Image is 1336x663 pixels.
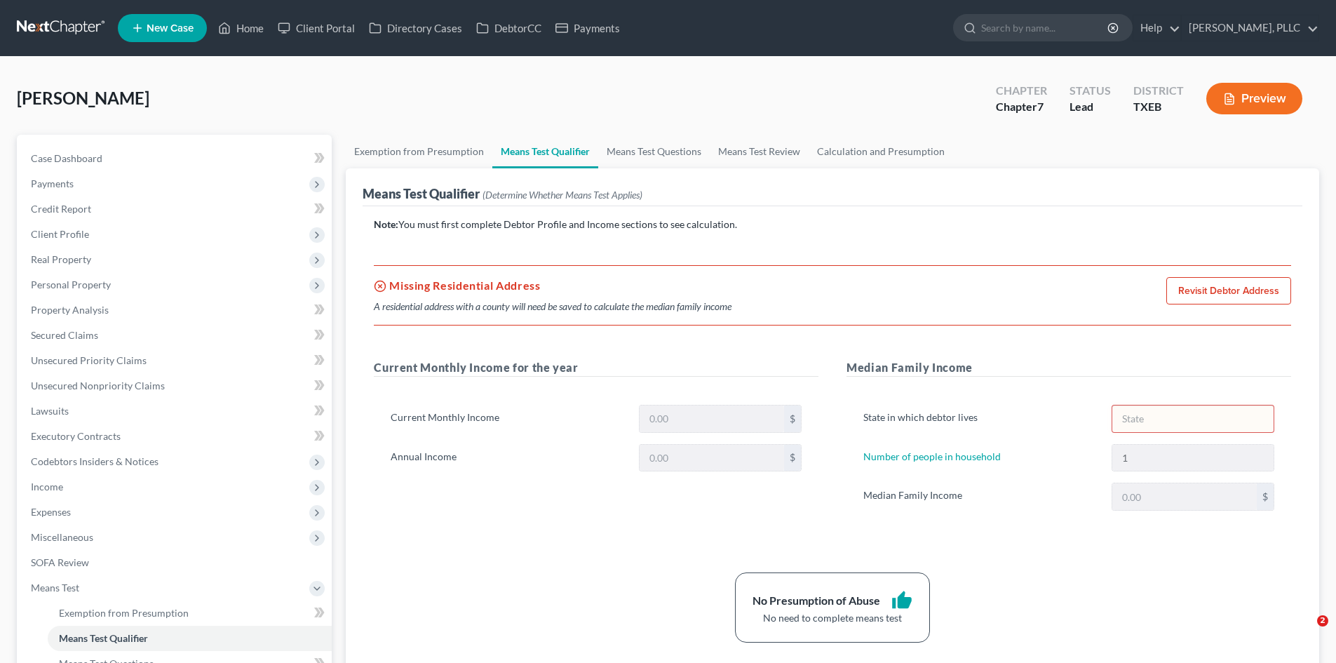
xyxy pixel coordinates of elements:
a: Case Dashboard [20,146,332,171]
span: Property Analysis [31,304,109,316]
span: 2 [1317,615,1328,627]
strong: Note: [374,218,398,230]
span: Credit Report [31,203,91,215]
a: Means Test Questions [598,135,710,168]
h5: Current Monthly Income for the year [374,359,818,377]
input: State [1112,406,1274,432]
span: Client Profile [31,228,89,240]
label: Median Family Income [856,483,1104,511]
span: Executory Contracts [31,430,121,442]
p: You must first complete Debtor Profile and Income sections to see calculation. [374,217,1291,232]
span: Exemption from Presumption [59,607,189,619]
a: SOFA Review [20,550,332,575]
span: Income [31,481,63,493]
div: District [1133,83,1184,99]
div: TXEB [1133,99,1184,115]
span: Means Test [31,582,79,594]
a: [PERSON_NAME], PLLC [1182,15,1318,41]
span: Codebtors Insiders & Notices [31,455,158,467]
a: Client Portal [271,15,362,41]
span: 7 [1037,100,1044,113]
a: Means Test Qualifier [48,626,332,651]
a: DebtorCC [469,15,548,41]
div: Status [1070,83,1111,99]
a: Property Analysis [20,297,332,323]
div: A residential address with a county will need be saved to calculate the median family income [374,300,731,314]
a: Directory Cases [362,15,469,41]
span: Unsecured Nonpriority Claims [31,380,165,391]
a: Payments [548,15,627,41]
label: Annual Income [384,444,631,472]
a: Revisit Debtor Address [1166,277,1291,305]
span: Case Dashboard [31,152,102,164]
a: Secured Claims [20,323,332,348]
a: Credit Report [20,196,332,222]
a: Home [211,15,271,41]
a: Exemption from Presumption [48,601,332,626]
a: Means Test Qualifier [492,135,598,168]
span: Miscellaneous [31,531,93,543]
span: Payments [31,178,74,189]
span: SOFA Review [31,556,89,568]
input: 0.00 [640,406,784,432]
span: Secured Claims [31,329,98,341]
input: -- [1112,445,1274,471]
input: Search by name... [981,15,1109,41]
label: State in which debtor lives [856,405,1104,433]
a: Help [1133,15,1180,41]
span: Means Test Qualifier [59,632,148,644]
i: thumb_up [891,590,912,611]
span: [PERSON_NAME] [17,88,149,108]
div: No Presumption of Abuse [753,593,880,609]
span: Expenses [31,506,71,518]
span: Unsecured Priority Claims [31,354,147,366]
a: Unsecured Nonpriority Claims [20,373,332,399]
input: 0.00 [1112,483,1257,510]
div: $ [784,406,801,432]
span: New Case [147,23,194,34]
div: Chapter [996,99,1047,115]
button: Preview [1206,83,1302,114]
h5: Median Family Income [846,359,1291,377]
a: Lawsuits [20,399,332,424]
div: $ [784,445,801,471]
a: Calculation and Presumption [809,135,953,168]
h5: Missing Residential Address [374,277,731,294]
a: Executory Contracts [20,424,332,449]
div: Chapter [996,83,1047,99]
iframe: Intercom live chat [1288,615,1322,649]
div: No need to complete means test [753,611,912,625]
div: Means Test Qualifier [363,185,642,202]
label: Current Monthly Income [384,405,631,433]
a: Exemption from Presumption [346,135,492,168]
input: 0.00 [640,445,784,471]
a: Means Test Review [710,135,809,168]
a: Unsecured Priority Claims [20,348,332,373]
span: Real Property [31,253,91,265]
a: Number of people in household [863,450,1001,462]
span: Lawsuits [31,405,69,417]
div: $ [1257,483,1274,510]
span: Personal Property [31,279,111,290]
span: (Determine Whether Means Test Applies) [483,189,642,201]
div: Lead [1070,99,1111,115]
